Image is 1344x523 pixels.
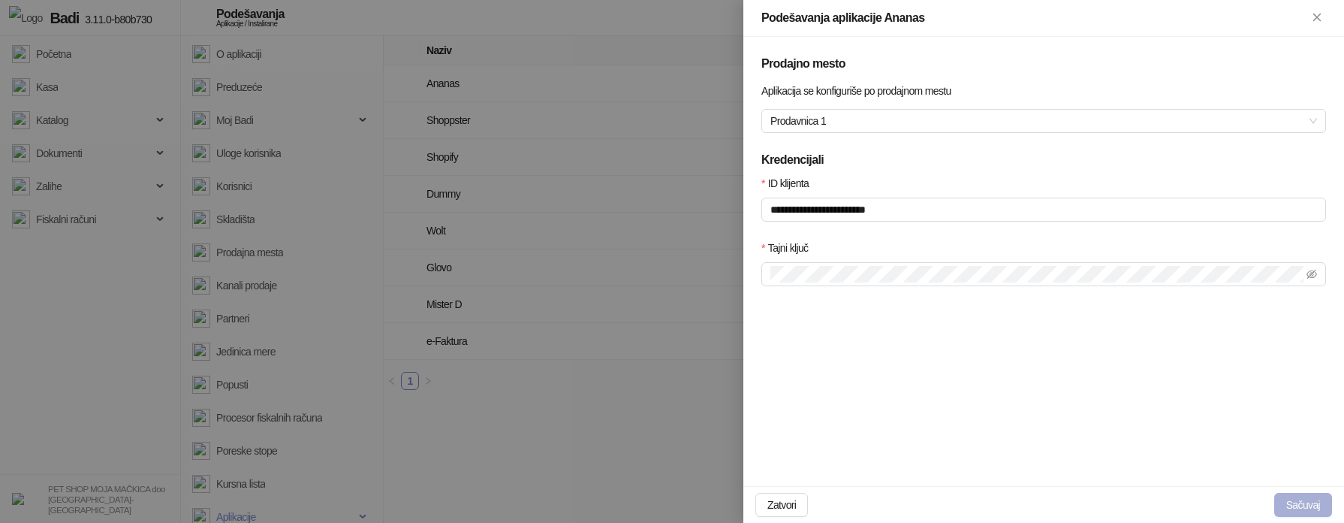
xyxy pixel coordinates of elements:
[1308,9,1326,27] button: Zatvori
[1306,269,1317,280] span: eye-invisible
[761,175,819,192] label: ID klijenta
[761,79,961,103] label: Aplikacija se konfiguriše po prodajnom mestu
[761,9,1308,27] div: Podešavanja aplikacije Ananas
[770,266,1303,283] input: Tajni ključ
[761,198,1326,222] input: ID klijenta
[761,151,1326,169] h5: Kredencijali
[761,55,1326,73] h5: Prodajno mesto
[1274,493,1332,517] button: Sačuvaj
[755,493,808,517] button: Zatvori
[770,110,1317,132] span: Prodavnica 1
[761,240,818,256] label: Tajni ključ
